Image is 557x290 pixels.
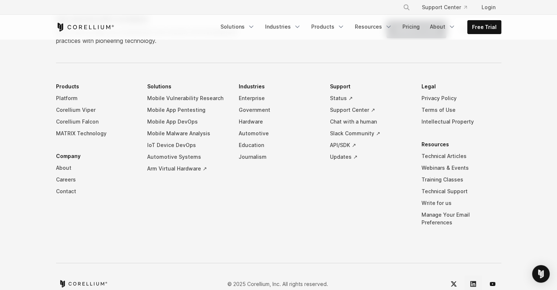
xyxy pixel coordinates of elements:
[56,174,136,186] a: Careers
[59,280,108,287] a: Corellium home
[422,92,501,104] a: Privacy Policy
[239,116,319,128] a: Hardware
[147,139,227,151] a: IoT Device DevOps
[227,280,328,287] p: © 2025 Corellium, Inc. All rights reserved.
[422,209,501,228] a: Manage Your Email Preferences
[350,20,397,33] a: Resources
[398,20,424,33] a: Pricing
[56,186,136,197] a: Contact
[56,162,136,174] a: About
[239,151,319,163] a: Journalism
[422,186,501,197] a: Technical Support
[56,92,136,104] a: Platform
[400,1,413,14] button: Search
[147,116,227,128] a: Mobile App DevOps
[422,116,501,128] a: Intellectual Property
[468,21,501,34] a: Free Trial
[56,128,136,139] a: MATRIX Technology
[147,151,227,163] a: Automotive Systems
[532,265,550,283] div: Open Intercom Messenger
[476,1,501,14] a: Login
[239,92,319,104] a: Enterprise
[422,104,501,116] a: Terms of Use
[261,20,305,33] a: Industries
[330,151,410,163] a: Updates ↗
[56,81,501,239] div: Navigation Menu
[56,104,136,116] a: Corellium Viper
[216,20,259,33] a: Solutions
[147,104,227,116] a: Mobile App Pentesting
[147,92,227,104] a: Mobile Vulnerability Research
[239,139,319,151] a: Education
[56,116,136,128] a: Corellium Falcon
[147,163,227,175] a: Arm Virtual Hardware ↗
[216,20,501,34] div: Navigation Menu
[330,128,410,139] a: Slack Community ↗
[239,104,319,116] a: Government
[422,197,501,209] a: Write for us
[239,128,319,139] a: Automotive
[56,23,114,32] a: Corellium Home
[426,20,460,33] a: About
[422,162,501,174] a: Webinars & Events
[422,174,501,186] a: Training Classes
[330,139,410,151] a: API/SDK ↗
[330,116,410,128] a: Chat with a human
[422,150,501,162] a: Technical Articles
[394,1,501,14] div: Navigation Menu
[307,20,349,33] a: Products
[330,92,410,104] a: Status ↗
[147,128,227,139] a: Mobile Malware Analysis
[330,104,410,116] a: Support Center ↗
[416,1,473,14] a: Support Center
